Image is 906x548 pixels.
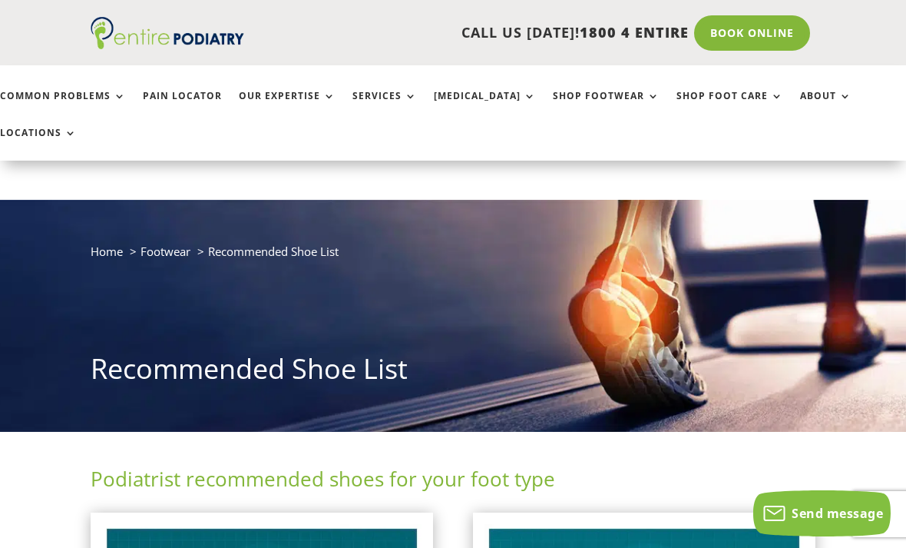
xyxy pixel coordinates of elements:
p: CALL US [DATE]! [251,23,689,43]
h2: Podiatrist recommended shoes for your foot type [91,465,815,500]
a: Book Online [694,15,810,51]
span: Send message [792,505,883,522]
h1: Recommended Shoe List [91,350,815,396]
a: Services [352,91,417,124]
a: Pain Locator [143,91,222,124]
a: Home [91,244,123,259]
a: Entire Podiatry [91,37,244,52]
a: About [800,91,851,124]
nav: breadcrumb [91,241,815,273]
button: Send message [753,490,891,536]
span: Recommended Shoe List [208,244,339,259]
a: [MEDICAL_DATA] [434,91,536,124]
a: Footwear [141,244,190,259]
a: Our Expertise [239,91,336,124]
a: Shop Footwear [553,91,660,124]
span: 1800 4 ENTIRE [580,23,689,42]
a: Shop Foot Care [676,91,783,124]
img: logo (1) [91,17,244,49]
